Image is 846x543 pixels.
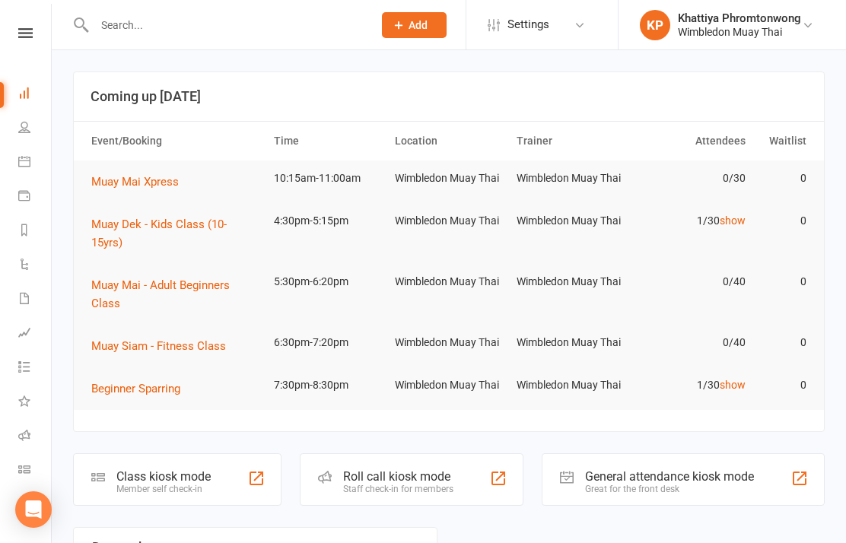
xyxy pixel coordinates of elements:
[388,264,510,300] td: Wimbledon Muay Thai
[631,160,752,196] td: 0/30
[388,203,510,239] td: Wimbledon Muay Thai
[585,469,754,484] div: General attendance kiosk mode
[91,215,260,252] button: Muay Dek - Kids Class (10-15yrs)
[267,122,389,160] th: Time
[91,278,230,310] span: Muay Mai - Adult Beginners Class
[91,339,226,353] span: Muay Siam - Fitness Class
[388,122,510,160] th: Location
[631,264,752,300] td: 0/40
[267,325,389,360] td: 6:30pm-7:20pm
[631,367,752,403] td: 1/30
[678,25,801,39] div: Wimbledon Muay Thai
[18,180,52,214] a: Payments
[678,11,801,25] div: Khattiya Phromtonwong
[15,491,52,528] div: Open Intercom Messenger
[18,386,52,420] a: What's New
[510,325,631,360] td: Wimbledon Muay Thai
[507,8,549,42] span: Settings
[18,317,52,351] a: Assessments
[752,122,813,160] th: Waitlist
[752,264,813,300] td: 0
[91,173,189,191] button: Muay Mai Xpress
[510,203,631,239] td: Wimbledon Muay Thai
[510,264,631,300] td: Wimbledon Muay Thai
[91,337,237,355] button: Muay Siam - Fitness Class
[409,19,428,31] span: Add
[343,484,453,494] div: Staff check-in for members
[720,214,746,227] a: show
[585,484,754,494] div: Great for the front desk
[267,264,389,300] td: 5:30pm-6:20pm
[18,78,52,112] a: Dashboard
[752,203,813,239] td: 0
[752,325,813,360] td: 0
[18,214,52,249] a: Reports
[18,112,52,146] a: People
[91,382,180,395] span: Beginner Sparring
[267,160,389,196] td: 10:15am-11:00am
[91,175,179,189] span: Muay Mai Xpress
[752,160,813,196] td: 0
[84,122,267,160] th: Event/Booking
[752,367,813,403] td: 0
[388,160,510,196] td: Wimbledon Muay Thai
[510,122,631,160] th: Trainer
[116,484,211,494] div: Member self check-in
[631,122,752,160] th: Attendees
[91,218,227,249] span: Muay Dek - Kids Class (10-15yrs)
[90,14,362,36] input: Search...
[18,420,52,454] a: Roll call kiosk mode
[18,454,52,488] a: Class kiosk mode
[267,367,389,403] td: 7:30pm-8:30pm
[343,469,453,484] div: Roll call kiosk mode
[631,325,752,360] td: 0/40
[382,12,447,38] button: Add
[388,325,510,360] td: Wimbledon Muay Thai
[18,146,52,180] a: Calendar
[510,160,631,196] td: Wimbledon Muay Thai
[720,379,746,391] a: show
[91,89,807,104] h3: Coming up [DATE]
[91,379,191,398] button: Beginner Sparring
[640,10,670,40] div: KP
[267,203,389,239] td: 4:30pm-5:15pm
[510,367,631,403] td: Wimbledon Muay Thai
[388,367,510,403] td: Wimbledon Muay Thai
[116,469,211,484] div: Class kiosk mode
[631,203,752,239] td: 1/30
[91,276,260,313] button: Muay Mai - Adult Beginners Class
